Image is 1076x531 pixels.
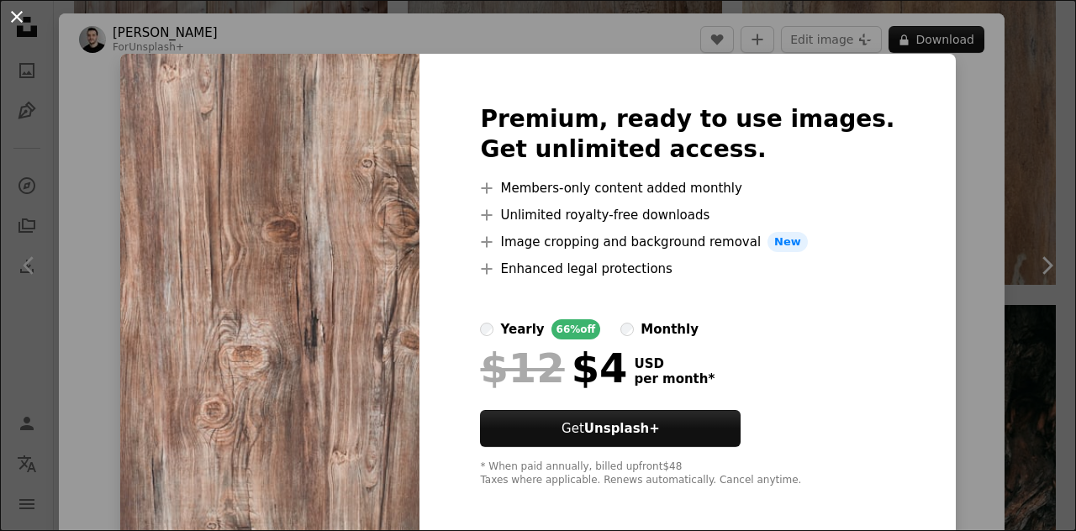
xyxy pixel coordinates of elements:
strong: Unsplash+ [584,421,660,436]
div: * When paid annually, billed upfront $48 Taxes where applicable. Renews automatically. Cancel any... [480,460,894,487]
span: per month * [634,371,715,386]
li: Enhanced legal protections [480,259,894,279]
li: Members-only content added monthly [480,178,894,198]
h2: Premium, ready to use images. Get unlimited access. [480,104,894,165]
div: 66% off [551,319,601,339]
span: USD [634,356,715,371]
div: $4 [480,346,627,390]
div: monthly [641,319,699,339]
li: Image cropping and background removal [480,232,894,252]
li: Unlimited royalty-free downloads [480,205,894,225]
button: GetUnsplash+ [480,410,741,447]
span: New [767,232,808,252]
span: $12 [480,346,564,390]
input: monthly [620,323,634,336]
input: yearly66%off [480,323,493,336]
div: yearly [500,319,544,339]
